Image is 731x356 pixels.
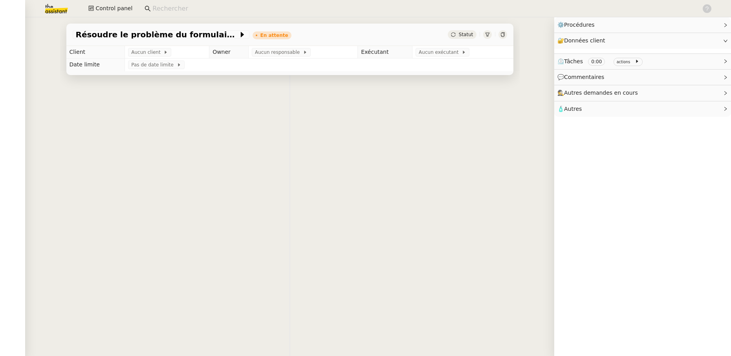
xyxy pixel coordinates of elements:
[564,106,582,112] span: Autres
[564,90,638,96] span: Autres demandes en cours
[419,48,462,56] span: Aucun exécutant
[260,33,288,38] div: En attente
[66,59,125,71] td: Date limite
[358,46,412,59] td: Exécutant
[152,4,694,14] input: Rechercher
[554,101,731,117] div: 🧴Autres
[554,54,731,69] div: ⏲️Tâches 0:00 actions
[617,60,630,64] small: actions
[95,4,132,13] span: Control panel
[557,106,582,112] span: 🧴
[131,48,163,56] span: Aucun client
[564,22,595,28] span: Procédures
[557,20,598,29] span: ⚙️
[557,74,608,80] span: 💬
[459,32,473,37] span: Statut
[66,46,125,59] td: Client
[554,33,731,48] div: 🔐Données client
[131,61,176,69] span: Pas de date limite
[76,31,238,39] span: Résoudre le problème du formulaire de promotions
[84,3,137,14] button: Control panel
[554,85,731,101] div: 🕵️Autres demandes en cours
[588,58,605,66] nz-tag: 0:00
[255,48,303,56] span: Aucun responsable
[209,46,249,59] td: Owner
[557,90,641,96] span: 🕵️
[557,58,646,64] span: ⏲️
[557,36,608,45] span: 🔐
[554,70,731,85] div: 💬Commentaires
[564,37,605,44] span: Données client
[554,17,731,33] div: ⚙️Procédures
[564,74,604,80] span: Commentaires
[564,58,583,64] span: Tâches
